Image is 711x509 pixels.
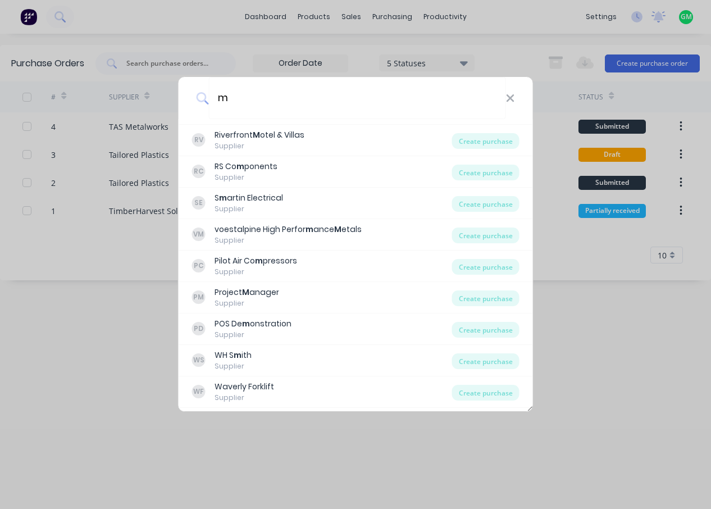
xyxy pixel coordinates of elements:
div: Riverfront otel & Villas [215,129,304,141]
b: m [242,318,250,329]
div: PC [192,259,206,272]
b: m [219,192,227,203]
div: RS Co ponents [215,161,277,172]
b: M [253,129,260,140]
div: Waverly Forklift [215,381,274,393]
div: WS [192,353,206,367]
div: RC [192,165,206,178]
div: Project anager [215,287,279,298]
div: WF [192,385,206,398]
div: RV [192,133,206,147]
div: PD [192,322,206,335]
div: voestalpine High Perfor ance etals [215,224,362,235]
div: Create purchase [452,290,519,306]
div: Supplier [215,298,279,308]
div: Supplier [215,267,297,277]
div: Supplier [215,204,283,214]
b: M [334,224,341,235]
div: WH S ith [215,349,252,361]
div: Create purchase [452,228,519,243]
input: Enter a supplier name to create a new order... [208,77,505,119]
div: VM [192,228,206,241]
div: Supplier [215,361,252,371]
div: Supplier [215,330,291,340]
b: m [255,255,263,266]
div: Supplier [215,141,304,151]
div: Supplier [215,235,362,246]
b: m [306,224,313,235]
div: SE [192,196,206,210]
div: POS De onstration [215,318,291,330]
div: Create purchase [452,385,519,401]
div: Create purchase [452,353,519,369]
div: Pilot Air Co pressors [215,255,297,267]
div: Create purchase [452,322,519,338]
div: Supplier [215,393,274,403]
b: m [236,161,244,172]
div: Supplier [215,172,277,183]
b: m [234,349,241,361]
b: M [242,287,249,298]
div: Create purchase [452,165,519,180]
div: Create purchase [452,259,519,275]
div: PM [192,290,206,304]
div: Create purchase [452,133,519,149]
div: Create purchase [452,196,519,212]
div: S artin Electrical [215,192,283,204]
